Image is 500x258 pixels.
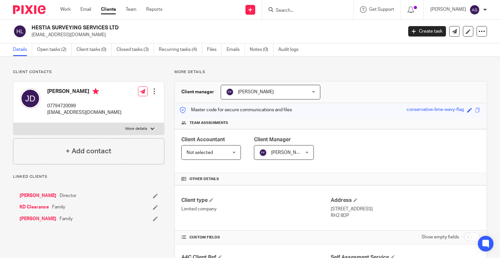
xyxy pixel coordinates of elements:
[13,24,27,38] img: svg%3E
[331,197,480,204] h4: Address
[13,5,46,14] img: Pixie
[189,176,219,182] span: Other details
[20,216,56,222] a: [PERSON_NAME]
[187,150,213,155] span: Not selected
[126,6,136,13] a: Team
[174,69,487,75] p: More details
[117,43,154,56] a: Closed tasks (3)
[181,89,214,95] h3: Client manager
[408,26,446,37] a: Create task
[227,43,245,56] a: Emails
[37,43,72,56] a: Open tasks (2)
[52,204,65,210] span: Family
[259,149,267,157] img: svg%3E
[181,235,331,240] h4: CUSTOM FIELDS
[47,109,121,116] p: [EMAIL_ADDRESS][DOMAIN_NAME]
[189,120,228,126] span: Team assignments
[92,88,99,95] i: Primary
[13,174,164,179] p: Linked clients
[407,106,464,114] div: conservative-lime-wavy-flag
[181,206,331,212] p: Limited company
[331,212,480,219] p: RH2 8DP
[238,90,274,94] span: [PERSON_NAME]
[207,43,222,56] a: Files
[271,150,307,155] span: [PERSON_NAME]
[47,103,121,109] p: 07794720099
[20,88,41,109] img: svg%3E
[101,6,116,13] a: Clients
[250,43,273,56] a: Notes (0)
[422,234,459,240] label: Show empty fields
[275,8,334,14] input: Search
[125,126,147,131] p: More details
[76,43,112,56] a: Client tasks (0)
[226,88,234,96] img: svg%3E
[20,204,49,210] a: KD Clearance
[469,5,480,15] img: svg%3E
[60,6,71,13] a: Work
[32,24,325,31] h2: HESTIA SURVEYING SERVICES LTD
[13,43,32,56] a: Details
[60,216,73,222] span: Family
[181,137,225,142] span: Client Accountant
[47,88,121,96] h4: [PERSON_NAME]
[66,146,111,156] h4: + Add contact
[32,32,398,38] p: [EMAIL_ADDRESS][DOMAIN_NAME]
[430,6,466,13] p: [PERSON_NAME]
[146,6,162,13] a: Reports
[13,69,164,75] p: Client contacts
[181,197,331,204] h4: Client type
[254,137,291,142] span: Client Manager
[20,192,56,199] a: [PERSON_NAME]
[159,43,202,56] a: Recurring tasks (4)
[180,107,292,113] p: Master code for secure communications and files
[80,6,91,13] a: Email
[331,206,480,212] p: [STREET_ADDRESS]
[60,192,76,199] span: Director
[369,7,394,12] span: Get Support
[278,43,303,56] a: Audit logs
